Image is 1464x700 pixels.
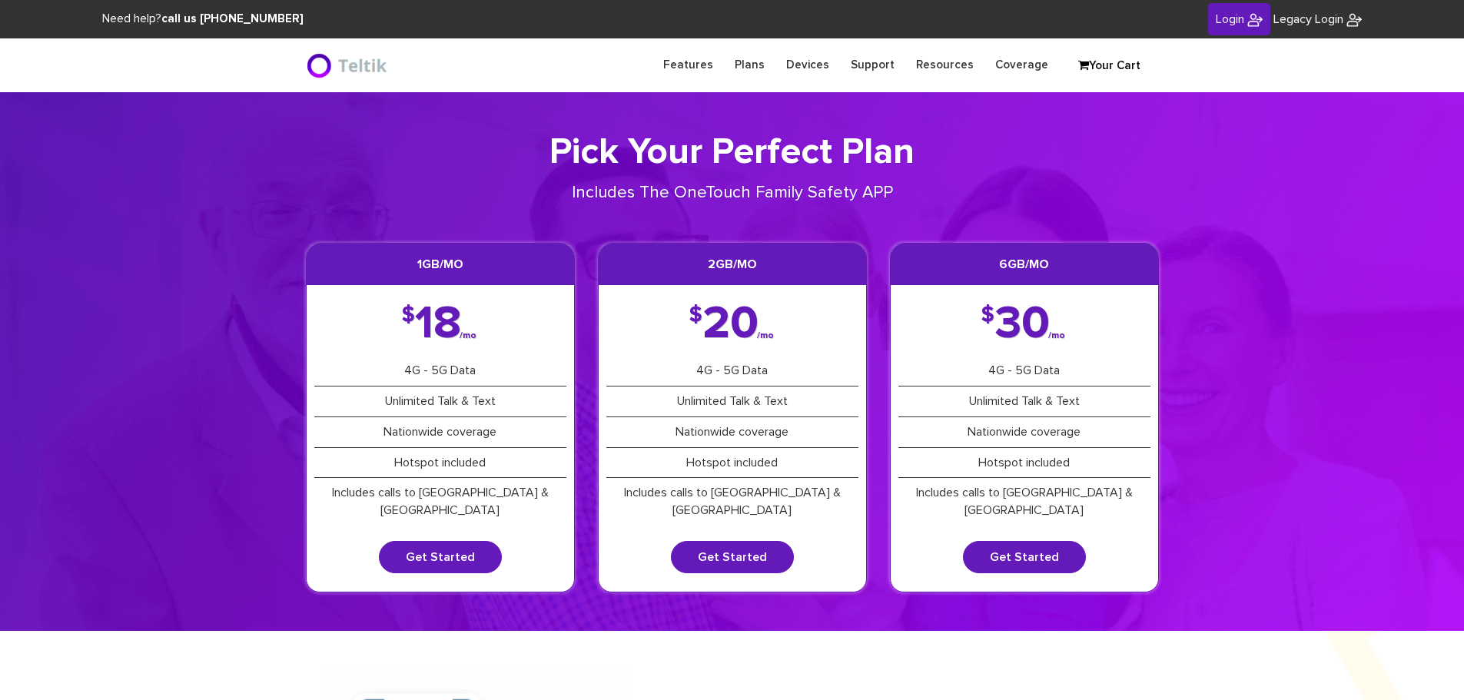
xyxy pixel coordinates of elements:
[1247,12,1263,28] img: BriteX
[1216,13,1244,25] span: Login
[519,181,945,205] p: Includes The OneTouch Family Safety APP
[402,308,478,340] div: 18
[307,244,574,285] h3: 1GB/mo
[689,308,775,340] div: 20
[606,478,858,526] li: Includes calls to [GEOGRAPHIC_DATA] & [GEOGRAPHIC_DATA]
[898,478,1150,526] li: Includes calls to [GEOGRAPHIC_DATA] & [GEOGRAPHIC_DATA]
[606,386,858,417] li: Unlimited Talk & Text
[1071,55,1147,78] a: Your Cart
[981,308,994,323] span: $
[891,244,1158,285] h3: 6GB/mo
[671,541,794,573] a: Get Started
[757,333,774,339] span: /mo
[161,13,304,25] strong: call us [PHONE_NUMBER]
[981,308,1067,340] div: 30
[102,13,304,25] span: Need help?
[1273,11,1362,28] a: Legacy Login
[314,356,566,386] li: 4G - 5G Data
[314,417,566,448] li: Nationwide coverage
[306,131,1159,175] h1: Pick Your Perfect Plan
[606,448,858,479] li: Hotspot included
[840,50,905,80] a: Support
[306,50,391,81] img: BriteX
[898,417,1150,448] li: Nationwide coverage
[314,386,566,417] li: Unlimited Talk & Text
[898,386,1150,417] li: Unlimited Talk & Text
[898,448,1150,479] li: Hotspot included
[963,541,1086,573] a: Get Started
[1048,333,1065,339] span: /mo
[652,50,724,80] a: Features
[314,448,566,479] li: Hotspot included
[606,356,858,386] li: 4G - 5G Data
[314,478,566,526] li: Includes calls to [GEOGRAPHIC_DATA] & [GEOGRAPHIC_DATA]
[1273,13,1343,25] span: Legacy Login
[775,50,840,80] a: Devices
[460,333,476,339] span: /mo
[1346,12,1362,28] img: BriteX
[724,50,775,80] a: Plans
[984,50,1059,80] a: Coverage
[905,50,984,80] a: Resources
[689,308,702,323] span: $
[606,417,858,448] li: Nationwide coverage
[599,244,866,285] h3: 2GB/mo
[379,541,502,573] a: Get Started
[402,308,415,323] span: $
[898,356,1150,386] li: 4G - 5G Data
